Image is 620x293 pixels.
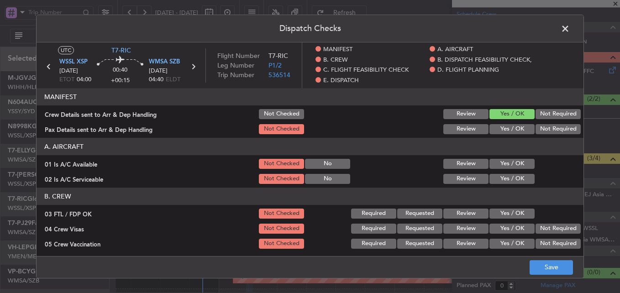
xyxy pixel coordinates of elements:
button: Yes / OK [489,124,535,134]
button: Review [443,159,489,169]
button: Yes / OK [489,224,535,234]
button: Review [443,124,489,134]
button: Yes / OK [489,174,535,184]
button: Yes / OK [489,209,535,219]
button: Yes / OK [489,159,535,169]
button: Yes / OK [489,109,535,119]
span: D. FLIGHT PLANNING [437,66,499,75]
button: Not Required [536,239,581,249]
button: Save [530,260,573,275]
button: Review [443,209,489,219]
button: Review [443,109,489,119]
button: Not Required [536,124,581,134]
button: Review [443,174,489,184]
button: Not Required [536,109,581,119]
button: Review [443,224,489,234]
button: Review [443,239,489,249]
header: Dispatch Checks [37,15,583,42]
button: Yes / OK [489,239,535,249]
span: B. DISPATCH FEASIBILITY CHECK, [437,56,532,65]
button: Not Required [536,224,581,234]
span: A. AIRCRAFT [437,45,473,54]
